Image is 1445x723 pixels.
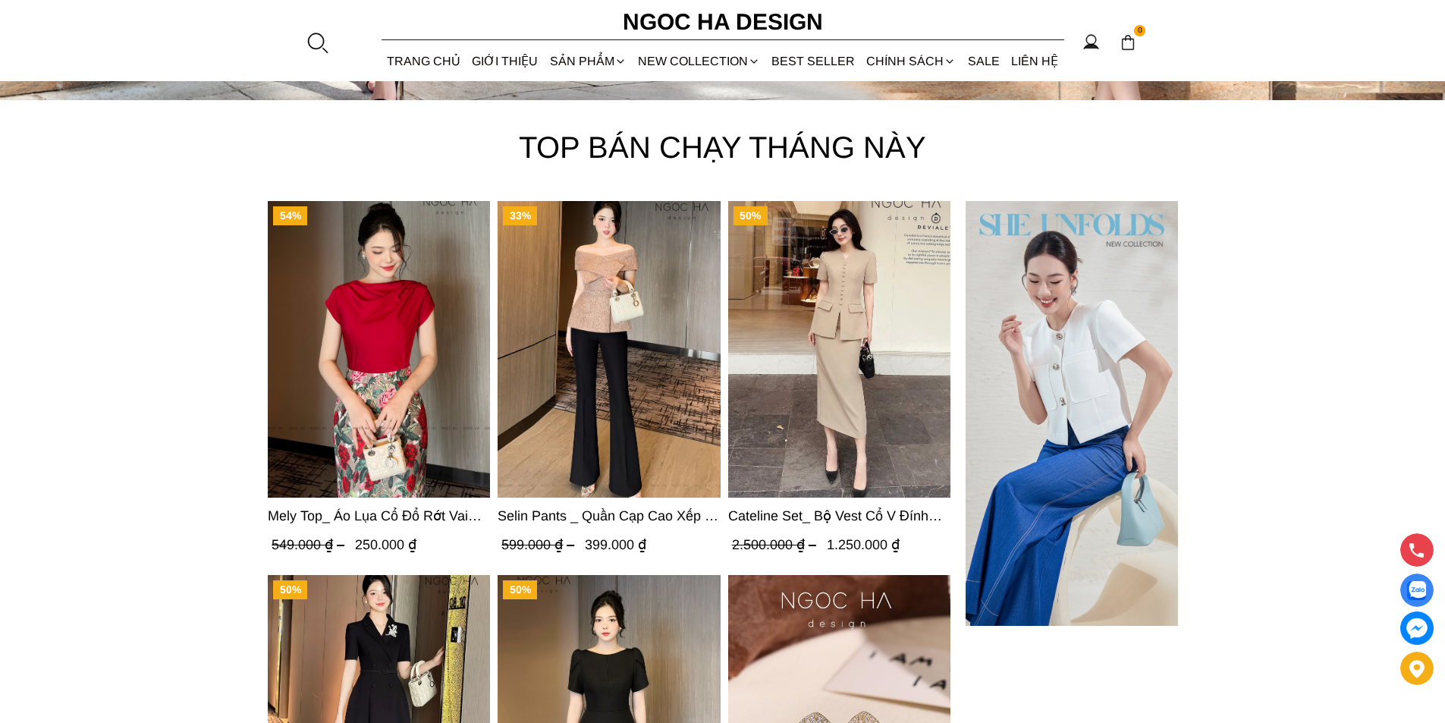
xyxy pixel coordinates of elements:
[498,505,721,527] span: Selin Pants _ Quần Cạp Cao Xếp Ly Giữa 2 màu Đen, Cam - Q007
[544,41,632,81] div: SẢN PHẨM
[728,505,950,527] a: Link to Cateline Set_ Bộ Vest Cổ V Đính Cúc Nhí Chân Váy Bút Chì BJ127
[498,201,721,498] a: Product image - Selin Pants _ Quần Cạp Cao Xếp Ly Giữa 2 màu Đen, Cam - Q007
[382,41,466,81] a: TRANG CHỦ
[732,537,820,552] span: 2.500.000 ₫
[827,537,900,552] span: 1.250.000 ₫
[13,123,1433,171] h1: Top bán chạy tháng này
[609,4,837,40] a: Ngoc Ha Design
[268,201,490,498] a: Product image - Mely Top_ Áo Lụa Cổ Đổ Rớt Vai A003
[766,41,861,81] a: BEST SELLER
[1134,25,1146,37] span: 0
[1400,611,1434,645] a: messenger
[1120,34,1136,51] img: img-CART-ICON-ksit0nf1
[268,505,490,527] span: Mely Top_ Áo Lụa Cổ Đổ Rớt Vai A003
[355,537,416,552] span: 250.000 ₫
[1005,41,1063,81] a: LIÊN HỆ
[268,201,490,498] img: Mely Top_ Áo Lụa Cổ Đổ Rớt Vai A003
[502,537,579,552] span: 599.000 ₫
[962,41,1005,81] a: SALE
[1407,581,1426,600] img: Display image
[272,537,348,552] span: 549.000 ₫
[586,537,647,552] span: 399.000 ₫
[632,41,765,81] a: NEW COLLECTION
[466,41,544,81] a: GIỚI THIỆU
[268,505,490,527] a: Link to Mely Top_ Áo Lụa Cổ Đổ Rớt Vai A003
[728,505,950,527] span: Cateline Set_ Bộ Vest Cổ V Đính Cúc Nhí Chân Váy Bút Chì BJ127
[728,201,950,498] img: Cateline Set_ Bộ Vest Cổ V Đính Cúc Nhí Chân Váy Bút Chì BJ127
[498,201,721,498] img: Selin Pants _ Quần Cạp Cao Xếp Ly Giữa 2 màu Đen, Cam - Q007
[861,41,962,81] div: Chính sách
[966,201,1178,626] img: Dọc She unfolds (2)
[728,201,950,498] a: Product image - Cateline Set_ Bộ Vest Cổ V Đính Cúc Nhí Chân Váy Bút Chì BJ127
[498,505,721,527] a: Link to Selin Pants _ Quần Cạp Cao Xếp Ly Giữa 2 màu Đen, Cam - Q007
[1400,574,1434,607] a: Display image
